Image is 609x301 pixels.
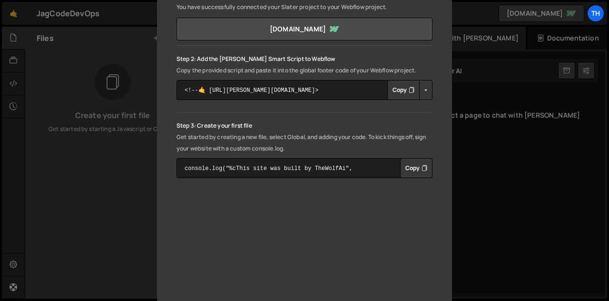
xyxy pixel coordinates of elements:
[587,5,604,22] a: Th
[177,131,432,154] p: Get started by creating a new file, select Global, and adding your code. To kick things off, sign...
[400,158,432,178] button: Copy
[387,80,432,100] div: Button group with nested dropdown
[400,158,432,178] div: Button group with nested dropdown
[177,65,432,76] p: Copy the provided script and paste it into the global footer code of your Webflow project.
[177,158,432,178] textarea: console.log("%cThis site was built by TheWolfAi", "background:blue;color:#fff;padding: 8px;");
[177,120,432,131] p: Step 3: Create your first file
[177,80,432,100] textarea: <!--🤙 [URL][PERSON_NAME][DOMAIN_NAME]> <script>document.addEventListener("DOMContentLoaded", func...
[177,53,432,65] p: Step 2: Add the [PERSON_NAME] Smart Script to Webflow
[177,1,432,13] p: You have successfully connected your Slater project to your Webflow project.
[177,18,432,40] a: [DOMAIN_NAME]
[387,80,420,100] button: Copy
